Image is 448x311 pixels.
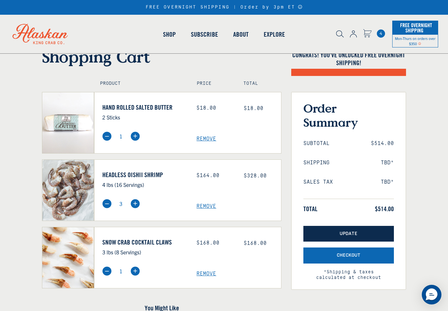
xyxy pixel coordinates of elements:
[102,103,187,111] a: Hand Rolled Salted Butter
[42,92,94,153] img: Hand Rolled Salted Butter - 2 Sticks
[131,199,140,208] img: plus
[375,205,394,213] span: $514.00
[146,5,303,10] div: FREE OVERNIGHT SHIPPING | Order by 3pm ET
[377,29,385,38] a: Cart
[196,136,281,142] a: Remove
[350,30,357,38] img: account
[197,81,229,86] h4: Price
[196,240,234,246] div: $168.00
[102,248,187,256] p: 3 lbs (8 Servings)
[303,101,394,129] h3: Order Summary
[418,41,421,46] span: Shipping Notice Icon
[42,160,94,221] img: Headless Oishii Shrimp - 4 lbs (16 Servings)
[100,81,183,86] h4: Product
[303,140,330,147] span: Subtotal
[102,199,112,208] img: minus
[303,247,394,264] button: Checkout
[363,29,372,39] a: Cart
[303,179,333,185] span: Sales Tax
[102,180,187,189] p: 4 lbs (16 Servings)
[395,36,436,46] span: Mon-Thurs on orders over $350
[244,240,267,246] span: $168.00
[196,105,234,111] div: $18.00
[183,16,226,53] a: Subscribe
[102,266,112,276] img: minus
[422,285,441,304] div: Messenger Dummy Widget
[303,160,330,166] span: Shipping
[196,173,234,179] div: $164.00
[3,15,77,53] img: Alaskan King Crab Co. logo
[303,205,317,213] span: Total
[131,266,140,276] img: plus
[42,47,281,66] h1: Shopping Cart
[371,140,394,147] span: $514.00
[102,113,187,121] p: 2 Sticks
[398,20,432,35] span: Free Overnight Shipping
[244,173,267,179] span: $328.00
[102,132,112,141] img: minus
[291,51,406,67] h4: Congrats! You've unlocked FREE OVERNIGHT SHIPPING!
[131,132,140,141] img: plus
[337,253,360,258] span: Checkout
[303,226,394,242] button: Update
[42,227,94,288] img: Snow Crab Cocktail Claws - 3 lbs (8 Servings)
[102,238,187,246] a: Snow Crab Cocktail Claws
[102,171,187,179] a: Headless Oishii Shrimp
[244,105,263,111] span: $18.00
[340,231,357,237] span: Update
[196,271,281,277] a: Remove
[226,16,256,53] a: About
[155,16,183,53] a: Shop
[243,81,275,86] h4: Total
[336,30,344,38] img: search
[196,203,281,210] a: Remove
[377,29,385,38] span: 4
[256,16,293,53] a: Explore
[298,5,303,9] a: Announcement Bar Modal
[303,264,394,281] span: *Shipping & taxes calculated at checkout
